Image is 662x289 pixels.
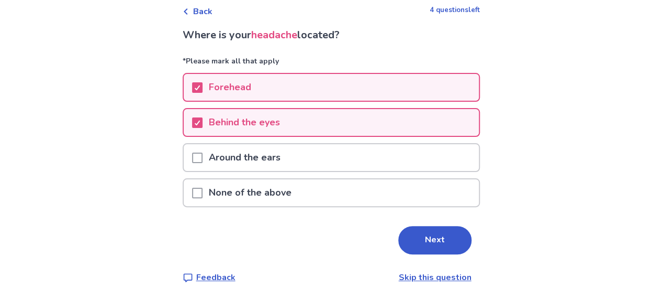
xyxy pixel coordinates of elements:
p: *Please mark all that apply [183,56,480,73]
p: Where is your located? [183,27,480,43]
a: Skip this question [399,272,472,283]
p: None of the above [203,179,298,206]
p: Around the ears [203,144,287,171]
span: headache [251,28,297,42]
p: Behind the eyes [203,109,286,136]
a: Feedback [183,271,235,284]
button: Next [398,226,472,254]
p: Forehead [203,74,257,101]
p: 4 questions left [430,5,480,16]
span: Back [193,5,212,18]
p: Feedback [196,271,235,284]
